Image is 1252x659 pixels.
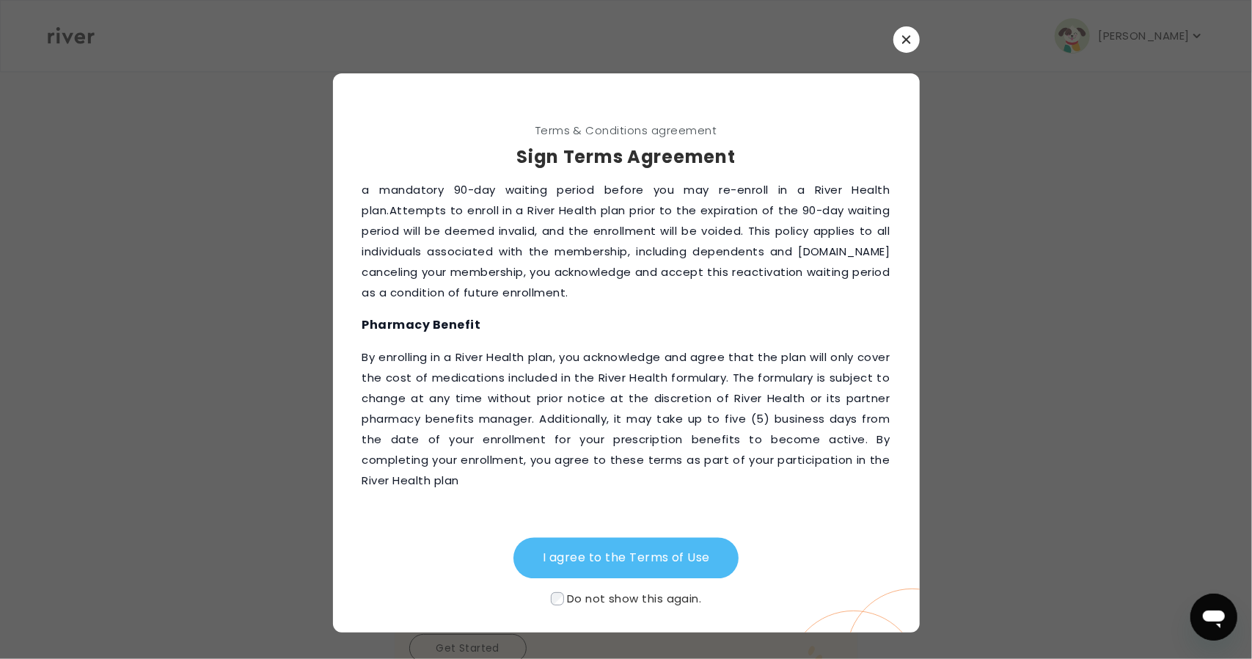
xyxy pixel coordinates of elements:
p: ‍If your River Health membership is canceled—whether voluntarily, due to non-payment, or as a res... [362,139,890,303]
iframe: Button to launch messaging window [1190,594,1237,641]
span: Do not show this again. [567,591,701,606]
button: I agree to the Terms of Use [513,538,739,579]
p: ‍By enrolling in a River Health plan, you acknowledge and agree that the plan will only cover the... [362,347,890,491]
span: Terms & Conditions agreement [333,120,920,141]
input: Do not show this again. [551,592,564,605]
h3: Sign Terms Agreement [333,144,920,170]
h3: Pharmacy Benefit [362,315,890,335]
